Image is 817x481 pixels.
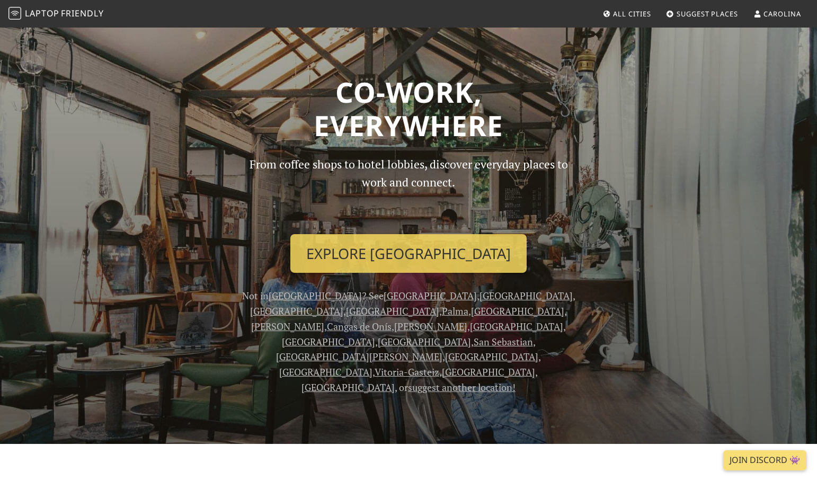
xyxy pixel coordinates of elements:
a: [PERSON_NAME] [251,320,324,333]
img: LaptopFriendly [8,7,21,20]
a: [GEOGRAPHIC_DATA] [346,305,439,317]
a: LaptopFriendly LaptopFriendly [8,5,104,23]
a: Join Discord 👾 [723,450,806,470]
a: [GEOGRAPHIC_DATA] [384,289,477,302]
a: suggest another location! [408,381,516,394]
a: [GEOGRAPHIC_DATA] [378,335,471,348]
a: [GEOGRAPHIC_DATA] [279,366,372,378]
span: All Cities [613,9,651,19]
a: Explore [GEOGRAPHIC_DATA] [290,234,527,273]
a: Carolina [749,4,805,23]
a: [GEOGRAPHIC_DATA][PERSON_NAME] [276,350,442,363]
a: [GEOGRAPHIC_DATA] [471,305,564,317]
a: [GEOGRAPHIC_DATA] [442,366,535,378]
a: [GEOGRAPHIC_DATA] [445,350,538,363]
span: Not in ? See , , , , , , , , , , , , , , , , , , , or [242,289,575,394]
p: From coffee shops to hotel lobbies, discover everyday places to work and connect. [240,155,577,226]
span: Laptop [25,7,59,19]
span: Carolina [763,9,801,19]
a: [GEOGRAPHIC_DATA] [470,320,563,333]
a: San Sebastian [474,335,533,348]
a: [GEOGRAPHIC_DATA] [282,335,375,348]
span: Friendly [61,7,103,19]
a: [GEOGRAPHIC_DATA] [269,289,362,302]
h1: Co-work, Everywhere [65,75,752,142]
a: Palma [442,305,468,317]
a: Cangas de Onís [327,320,392,333]
a: [GEOGRAPHIC_DATA] [479,289,573,302]
a: [PERSON_NAME] [394,320,467,333]
a: All Cities [599,4,655,23]
a: [GEOGRAPHIC_DATA] [250,305,343,317]
a: [GEOGRAPHIC_DATA] [301,381,395,394]
span: Suggest Places [677,9,738,19]
a: Suggest Places [662,4,742,23]
a: Vitoria-Gasteiz [375,366,439,378]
